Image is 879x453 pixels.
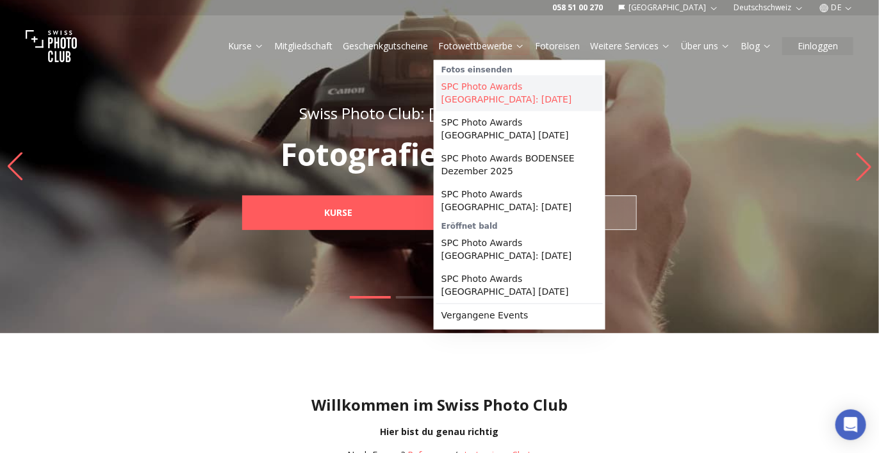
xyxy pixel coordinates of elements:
[436,304,603,327] a: Vergangene Events
[10,395,869,415] h1: Willkommen im Swiss Photo Club
[436,75,603,111] a: SPC Photo Awards [GEOGRAPHIC_DATA]: [DATE]
[324,206,352,219] b: Kurse
[338,37,433,55] button: Geschenkgutscheine
[299,103,580,124] span: Swiss Photo Club: [GEOGRAPHIC_DATA]
[269,37,338,55] button: Mitgliedschaft
[10,425,869,438] div: Hier bist du genau richtig
[436,231,603,267] a: SPC Photo Awards [GEOGRAPHIC_DATA]: [DATE]
[223,37,269,55] button: Kurse
[343,40,428,53] a: Geschenkgutscheine
[590,40,671,53] a: Weitere Services
[436,267,603,303] a: SPC Photo Awards [GEOGRAPHIC_DATA] [DATE]
[26,21,77,72] img: Swiss photo club
[835,409,866,440] div: Open Intercom Messenger
[782,37,853,55] button: Einloggen
[530,37,585,55] button: Fotoreisen
[681,40,730,53] a: Über uns
[242,195,434,230] a: Kurse
[676,37,735,55] button: Über uns
[438,40,525,53] a: Fotowettbewerbe
[741,40,772,53] a: Blog
[274,40,333,53] a: Mitgliedschaft
[436,111,603,147] a: SPC Photo Awards [GEOGRAPHIC_DATA] [DATE]
[436,62,603,75] div: Fotos einsenden
[433,37,530,55] button: Fotowettbewerbe
[436,218,603,231] div: Eröffnet bald
[214,139,665,170] p: Fotografieren lernen
[585,37,676,55] button: Weitere Services
[436,183,603,218] a: SPC Photo Awards [GEOGRAPHIC_DATA]: [DATE]
[436,147,603,183] a: SPC Photo Awards BODENSEE Dezember 2025
[228,40,264,53] a: Kurse
[735,37,777,55] button: Blog
[552,3,603,13] a: 058 51 00 270
[535,40,580,53] a: Fotoreisen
